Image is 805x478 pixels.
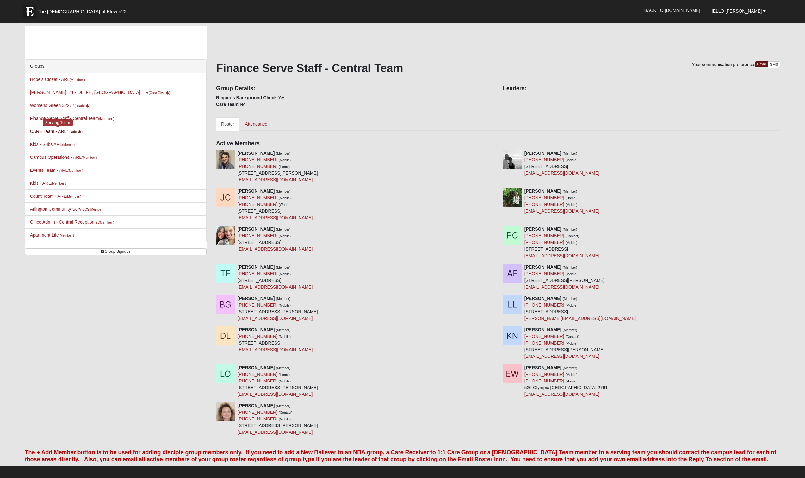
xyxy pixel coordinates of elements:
a: SMS [768,61,780,68]
a: Email [755,61,768,67]
small: (Member) [276,366,290,370]
div: [STREET_ADDRESS] [238,264,313,290]
small: (Mobile) [279,272,291,276]
small: (Mobile) [566,272,578,276]
small: (Member) [563,366,577,370]
span: The [DEMOGRAPHIC_DATA] of Eleven22 [38,9,127,15]
a: [PHONE_NUMBER] [238,410,277,415]
span: Hello [PERSON_NAME] [710,9,762,14]
small: (Mobile) [279,158,291,162]
div: [STREET_ADDRESS][PERSON_NAME] [524,326,605,360]
small: (Member ) [68,169,83,172]
strong: [PERSON_NAME] [524,264,561,270]
a: [PHONE_NUMBER] [524,233,564,238]
a: Events Team - ARL(Member ) [30,168,83,173]
a: [PHONE_NUMBER] [238,202,277,207]
div: [STREET_ADDRESS] [238,326,313,353]
small: (Member) [563,265,577,269]
a: [EMAIL_ADDRESS][DOMAIN_NAME] [238,215,313,220]
small: (Home) [566,196,577,200]
a: Back to [DOMAIN_NAME] [640,3,705,18]
div: [STREET_ADDRESS][PERSON_NAME] [238,295,318,322]
font: The + Add Member button is to be used for adding disciple group members only. If you need to add ... [25,449,776,462]
small: (Member) [563,328,577,332]
small: (Member ) [99,117,114,121]
a: [PHONE_NUMBER] [524,340,564,345]
strong: [PERSON_NAME] [238,327,275,332]
div: [STREET_ADDRESS][PERSON_NAME] [238,150,318,183]
small: (Mobile) [279,196,291,200]
small: (Member ) [99,220,114,224]
a: [PHONE_NUMBER] [524,378,564,383]
small: (Member) [563,152,577,155]
small: (Mobile) [566,203,578,207]
div: [STREET_ADDRESS][PERSON_NAME] [238,364,318,398]
small: (Member) [563,297,577,301]
small: (Home) [566,379,577,383]
a: Count Team - ARL(Member ) [30,194,82,199]
small: (Mobile) [279,379,291,383]
small: (Member ) [66,195,81,198]
a: [PHONE_NUMBER] [524,157,564,162]
small: (Leader ) [74,104,90,108]
small: (Member) [276,328,290,332]
a: [PHONE_NUMBER] [524,202,564,207]
a: Arlington Community Services(Member ) [30,207,105,212]
small: (Contact) [279,411,292,414]
small: (Member ) [70,78,85,82]
h1: Finance Serve Staff - Central Team [216,61,780,75]
a: [PHONE_NUMBER] [238,164,277,169]
small: (Mobile) [566,303,578,307]
div: [STREET_ADDRESS] [524,226,599,259]
small: (Mobile) [566,241,578,245]
a: [EMAIL_ADDRESS][DOMAIN_NAME] [238,246,313,251]
h4: Group Details: [216,85,493,92]
a: [PHONE_NUMBER] [238,378,277,383]
a: Hope's Closet - ARL(Member ) [30,77,85,82]
strong: [PERSON_NAME] [524,296,561,301]
a: Kids - Subs ARL(Member ) [30,142,77,147]
a: [PHONE_NUMBER] [238,157,277,162]
strong: [PERSON_NAME] [238,296,275,301]
div: [STREET_ADDRESS] [524,295,636,322]
a: [PHONE_NUMBER] [238,195,277,200]
strong: [PERSON_NAME] [524,151,561,156]
img: Eleven22 logo [23,5,36,18]
a: Office Admin - Central Receptionist(Member ) [30,220,114,225]
small: (Home) [279,373,290,376]
a: [PHONE_NUMBER] [524,240,564,245]
a: [EMAIL_ADDRESS][DOMAIN_NAME] [524,284,599,289]
span: Your communication preference: [692,62,755,67]
small: (Mobile) [566,373,578,376]
strong: [PERSON_NAME] [524,327,561,332]
a: [EMAIL_ADDRESS][DOMAIN_NAME] [524,354,599,359]
strong: [PERSON_NAME] [238,264,275,270]
small: (Member ) [59,233,74,237]
small: (Leader ) [66,130,83,133]
div: [STREET_ADDRESS][PERSON_NAME] [524,264,605,290]
a: [EMAIL_ADDRESS][DOMAIN_NAME] [524,253,599,258]
small: (Member) [276,152,290,155]
small: (Mobile) [279,335,291,338]
a: [PERSON_NAME] 1:1 - DL, FH, [GEOGRAPHIC_DATA], TR(Care Giver) [30,90,170,95]
small: (Contact) [566,335,579,338]
small: (Member ) [51,182,66,185]
small: (Member) [563,189,577,193]
a: [PHONE_NUMBER] [524,302,564,307]
small: (Care Giver ) [149,91,170,95]
div: [STREET_ADDRESS] [238,226,313,252]
a: The [DEMOGRAPHIC_DATA] of Eleven22 [20,2,147,18]
a: [PHONE_NUMBER] [238,416,277,421]
small: (Mobile) [279,417,291,421]
strong: Care Team: [216,102,240,107]
a: Group Signups [25,248,207,255]
small: (Mobile) [566,341,578,345]
small: (Member) [563,227,577,231]
small: (Work) [279,203,288,207]
strong: [PERSON_NAME] [238,151,275,156]
div: Serving Team [43,119,73,126]
a: [EMAIL_ADDRESS][DOMAIN_NAME] [238,430,313,435]
a: [EMAIL_ADDRESS][DOMAIN_NAME] [238,284,313,289]
strong: [PERSON_NAME] [524,227,561,232]
div: [STREET_ADDRESS][PERSON_NAME] [238,402,318,436]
